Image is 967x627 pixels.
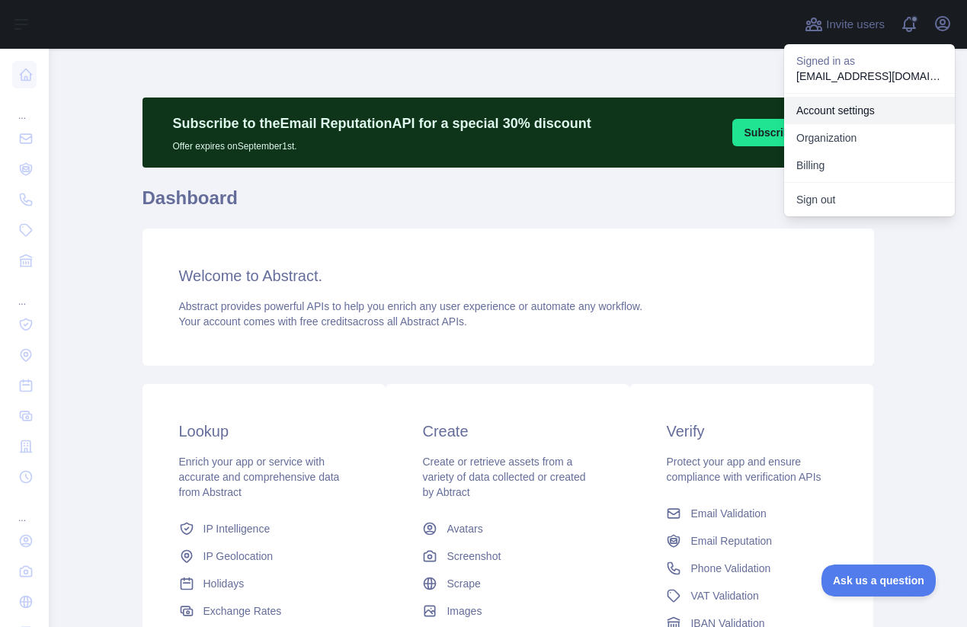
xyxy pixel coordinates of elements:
a: IP Geolocation [173,542,356,570]
button: Invite users [802,12,888,37]
h3: Lookup [179,421,350,442]
a: Screenshot [416,542,599,570]
span: Create or retrieve assets from a variety of data collected or created by Abtract [422,456,585,498]
h3: Welcome to Abstract. [179,265,837,286]
span: Email Reputation [690,533,772,549]
a: Images [416,597,599,625]
iframe: Toggle Customer Support [821,565,937,597]
p: [EMAIL_ADDRESS][DOMAIN_NAME] [796,69,943,84]
a: Exchange Rates [173,597,356,625]
h3: Create [422,421,593,442]
span: Email Validation [690,506,766,521]
span: Scrape [447,576,480,591]
a: Email Validation [660,500,843,527]
a: Scrape [416,570,599,597]
a: IP Intelligence [173,515,356,542]
span: IP Intelligence [203,521,271,536]
a: VAT Validation [660,582,843,609]
p: Offer expires on September 1st. [173,134,591,152]
button: Subscribe [DATE] [732,119,847,146]
h3: Verify [666,421,837,442]
a: Avatars [416,515,599,542]
a: Phone Validation [660,555,843,582]
a: Organization [784,124,955,152]
a: Holidays [173,570,356,597]
span: IP Geolocation [203,549,274,564]
h1: Dashboard [142,186,874,222]
div: ... [12,277,37,308]
span: Screenshot [447,549,501,564]
a: Email Reputation [660,527,843,555]
span: Images [447,603,482,619]
button: Billing [784,152,955,179]
span: VAT Validation [690,588,758,603]
span: Enrich your app or service with accurate and comprehensive data from Abstract [179,456,340,498]
a: Account settings [784,97,955,124]
span: Your account comes with across all Abstract APIs. [179,315,467,328]
div: ... [12,91,37,122]
button: Sign out [784,186,955,213]
p: Signed in as [796,53,943,69]
span: Abstract provides powerful APIs to help you enrich any user experience or automate any workflow. [179,300,643,312]
span: Protect your app and ensure compliance with verification APIs [666,456,821,483]
span: Holidays [203,576,245,591]
span: Avatars [447,521,482,536]
div: ... [12,494,37,524]
span: Exchange Rates [203,603,282,619]
span: free credits [300,315,353,328]
span: Invite users [826,16,885,34]
span: Phone Validation [690,561,770,576]
p: Subscribe to the Email Reputation API for a special 30 % discount [173,113,591,134]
